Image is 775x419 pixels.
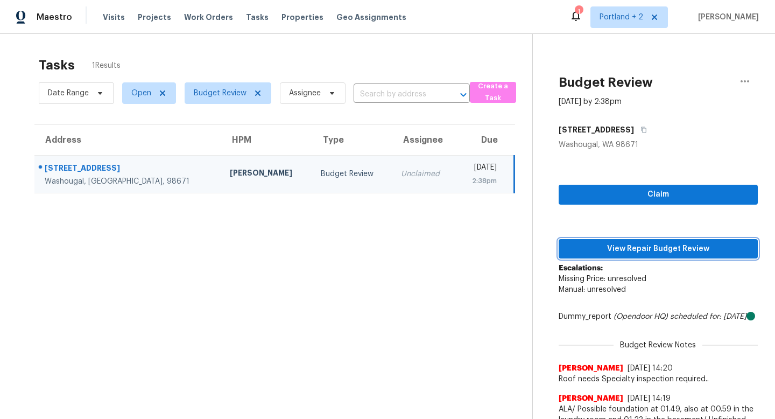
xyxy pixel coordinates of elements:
[230,167,304,181] div: [PERSON_NAME]
[456,87,471,102] button: Open
[559,124,634,135] h5: [STREET_ADDRESS]
[131,88,151,99] span: Open
[45,163,213,176] div: [STREET_ADDRESS]
[464,176,496,186] div: 2:38pm
[194,88,246,99] span: Budget Review
[246,13,269,21] span: Tasks
[559,286,626,294] span: Manual: unresolved
[456,125,514,155] th: Due
[567,188,749,201] span: Claim
[559,275,646,283] span: Missing Price: unresolved
[37,12,72,23] span: Maestro
[628,395,671,402] span: [DATE] 14:19
[559,77,653,88] h2: Budget Review
[281,12,323,23] span: Properties
[575,6,582,17] div: 1
[138,12,171,23] span: Projects
[614,340,702,351] span: Budget Review Notes
[464,162,496,176] div: [DATE]
[559,139,758,150] div: Washougal, WA 98671
[559,264,603,272] b: Escalations:
[559,374,758,385] span: Roof needs Specialty inspection required..
[614,313,668,320] i: (Opendoor HQ)
[559,96,622,107] div: [DATE] by 2:38pm
[559,311,758,322] div: Dummy_report
[34,125,221,155] th: Address
[336,12,406,23] span: Geo Assignments
[221,125,312,155] th: HPM
[559,239,758,259] button: View Repair Budget Review
[559,185,758,205] button: Claim
[48,88,89,99] span: Date Range
[401,169,448,179] div: Unclaimed
[475,80,511,105] span: Create a Task
[559,393,623,404] span: [PERSON_NAME]
[321,169,383,179] div: Budget Review
[45,176,213,187] div: Washougal, [GEOGRAPHIC_DATA], 98671
[470,82,516,103] button: Create a Task
[354,86,440,103] input: Search by address
[628,365,673,372] span: [DATE] 14:20
[312,125,392,155] th: Type
[103,12,125,23] span: Visits
[694,12,759,23] span: [PERSON_NAME]
[567,242,749,256] span: View Repair Budget Review
[184,12,233,23] span: Work Orders
[289,88,321,99] span: Assignee
[92,60,121,71] span: 1 Results
[559,363,623,374] span: [PERSON_NAME]
[392,125,456,155] th: Assignee
[600,12,643,23] span: Portland + 2
[634,120,649,139] button: Copy Address
[39,60,75,71] h2: Tasks
[670,313,746,320] i: scheduled for: [DATE]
